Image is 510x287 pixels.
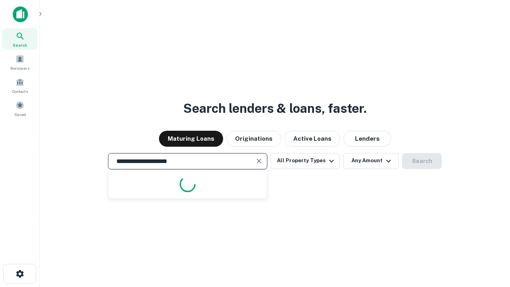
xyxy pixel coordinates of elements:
[2,98,37,119] a: Saved
[343,131,391,147] button: Lenders
[2,75,37,96] a: Contacts
[183,99,367,118] h3: Search lenders & loans, faster.
[470,223,510,261] iframe: Chat Widget
[343,153,399,169] button: Any Amount
[284,131,340,147] button: Active Loans
[13,6,28,22] img: capitalize-icon.png
[13,42,27,48] span: Search
[12,88,28,94] span: Contacts
[271,153,340,169] button: All Property Types
[226,131,281,147] button: Originations
[2,28,37,50] a: Search
[159,131,223,147] button: Maturing Loans
[10,65,29,71] span: Borrowers
[14,111,26,118] span: Saved
[2,51,37,73] a: Borrowers
[253,155,265,167] button: Clear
